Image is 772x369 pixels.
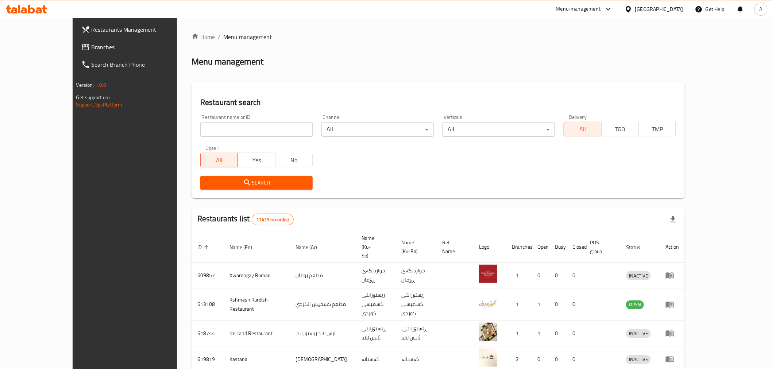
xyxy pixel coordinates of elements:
[760,5,763,13] span: A
[192,263,224,288] td: 609857
[549,232,567,263] th: Busy
[567,288,584,321] td: 0
[564,122,601,136] button: All
[252,216,293,223] span: 11415 record(s)
[479,323,497,341] img: Ice Land Restaurant
[665,355,679,364] div: Menu
[278,155,310,166] span: No
[665,300,679,309] div: Menu
[224,321,290,346] td: Ice Land Restaurant
[290,288,356,321] td: مطعم كشميش الكردي
[192,56,263,67] h2: Menu management
[206,178,307,187] span: Search
[626,272,651,280] span: INACTIVE
[356,321,395,346] td: ڕێستۆرانتی ئایس لاند
[626,355,651,364] span: INACTIVE
[506,321,532,346] td: 1
[532,288,549,321] td: 1
[479,349,497,367] img: Kastana
[192,32,685,41] nav: breadcrumb
[218,32,220,41] li: /
[362,234,387,260] span: Name (Ku-So)
[76,93,110,102] span: Get support on:
[290,263,356,288] td: مطعم رومان
[532,321,549,346] td: 1
[660,232,685,263] th: Action
[479,294,497,312] img: Kshmesh Kurdish Restaurant
[200,176,313,190] button: Search
[443,122,555,137] div: All
[290,321,356,346] td: ايس لاند ريستورانت
[356,288,395,321] td: رێستۆرانتی کشمیشى كوردى
[473,232,506,263] th: Logo
[605,124,636,135] span: TGO
[76,21,201,38] a: Restaurants Management
[395,288,436,321] td: رێستۆرانتی کشمیشى كوردى
[224,288,290,321] td: Kshmesh Kurdish Restaurant
[567,263,584,288] td: 0
[635,5,683,13] div: [GEOGRAPHIC_DATA]
[549,321,567,346] td: 0
[401,238,428,256] span: Name (Ku-Ba)
[549,263,567,288] td: 0
[626,300,644,309] span: OPEN
[224,263,290,288] td: Xwardngay Roman
[567,321,584,346] td: 0
[197,213,294,225] h2: Restaurants list
[479,265,497,283] img: Xwardngay Roman
[395,321,436,346] td: .ڕێستۆرانتی ئایس لاند
[569,114,587,120] label: Delivery
[665,271,679,280] div: Menu
[95,80,107,90] span: 1.0.0
[665,329,679,338] div: Menu
[229,243,262,252] span: Name (En)
[442,238,464,256] span: Ref. Name
[92,43,196,51] span: Branches
[567,124,598,135] span: All
[532,263,549,288] td: 0
[192,32,215,41] a: Home
[76,56,201,73] a: Search Branch Phone
[92,60,196,69] span: Search Branch Phone
[395,263,436,288] td: خواردنگەی ڕۆمان
[192,321,224,346] td: 618744
[356,263,395,288] td: خواردنگەی ڕۆمان
[76,80,94,90] span: Version:
[296,243,327,252] span: Name (Ar)
[205,145,219,151] label: Upsell
[506,288,532,321] td: 1
[506,232,532,263] th: Branches
[238,153,275,167] button: Yes
[76,38,201,56] a: Branches
[76,100,123,109] a: Support.OpsPlatform
[241,155,272,166] span: Yes
[275,153,313,167] button: No
[532,232,549,263] th: Open
[506,263,532,288] td: 1
[601,122,639,136] button: TGO
[590,238,611,256] span: POS group
[223,32,272,41] span: Menu management
[626,243,650,252] span: Status
[200,122,313,137] input: Search for restaurant name or ID..
[197,243,211,252] span: ID
[192,288,224,321] td: 613108
[638,122,676,136] button: TMP
[200,97,676,108] h2: Restaurant search
[92,25,196,34] span: Restaurants Management
[556,5,601,13] div: Menu-management
[642,124,673,135] span: TMP
[549,288,567,321] td: 0
[204,155,235,166] span: All
[626,329,651,338] span: INACTIVE
[664,211,682,228] div: Export file
[567,232,584,263] th: Closed
[321,122,434,137] div: All
[200,153,238,167] button: All
[252,214,294,225] div: Total records count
